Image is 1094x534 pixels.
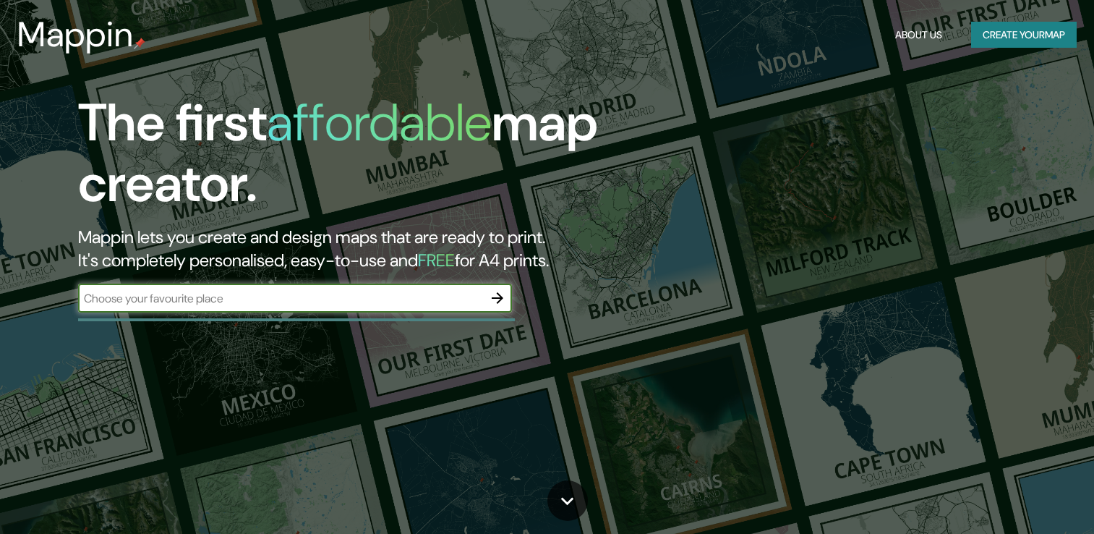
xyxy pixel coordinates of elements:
button: About Us [889,22,948,48]
h2: Mappin lets you create and design maps that are ready to print. It's completely personalised, eas... [78,226,625,272]
img: mappin-pin [134,38,145,49]
h3: Mappin [17,14,134,55]
h1: The first map creator. [78,93,625,226]
input: Choose your favourite place [78,290,483,307]
h5: FREE [418,249,455,271]
h1: affordable [267,89,492,156]
button: Create yourmap [971,22,1077,48]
